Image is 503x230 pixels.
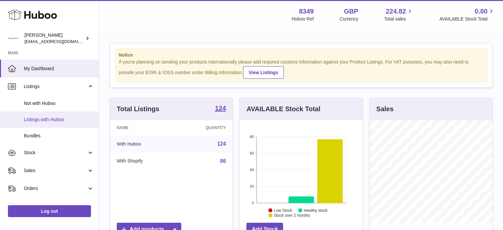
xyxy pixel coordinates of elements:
[24,66,94,72] span: My Dashboard
[250,184,254,188] text: 20
[110,120,176,135] th: Name
[24,83,87,90] span: Listings
[24,203,94,209] span: Usage
[117,105,159,114] h3: Total Listings
[250,168,254,172] text: 40
[215,105,226,113] a: 124
[24,100,94,107] span: Not with Huboo
[344,7,358,16] strong: GBP
[439,7,495,22] a: 0.00 AVAILABLE Stock Total
[475,7,487,16] span: 0.00
[439,16,495,22] span: AVAILABLE Stock Total
[8,205,91,217] a: Log out
[110,135,176,153] td: With Huboo
[24,116,94,123] span: Listings with Huboo
[8,33,18,43] img: internalAdmin-8349@internal.huboo.com
[220,158,226,164] a: 86
[340,16,358,22] div: Currency
[217,141,226,147] a: 124
[119,59,483,79] div: If you're planning on sending your products internationally please add required customs informati...
[176,120,233,135] th: Quantity
[250,151,254,155] text: 60
[24,39,97,44] span: [EMAIL_ADDRESS][DOMAIN_NAME]
[274,208,292,212] text: Low Stock
[24,150,87,156] span: Stock
[304,208,328,212] text: Healthy stock
[243,66,284,79] a: View Listings
[250,135,254,139] text: 80
[292,16,314,22] div: Huboo Ref
[24,167,87,174] span: Sales
[252,201,254,205] text: 0
[299,7,314,16] strong: 8349
[386,7,406,16] span: 224.82
[215,105,226,112] strong: 124
[24,133,94,139] span: Bundles
[119,52,483,58] strong: Notice
[246,105,320,114] h3: AVAILABLE Stock Total
[274,213,310,218] text: Stock over 2 months
[24,185,87,192] span: Orders
[384,16,413,22] span: Total sales
[376,105,394,114] h3: Sales
[384,7,413,22] a: 224.82 Total sales
[24,32,84,45] div: [PERSON_NAME]
[110,153,176,170] td: With Shopify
